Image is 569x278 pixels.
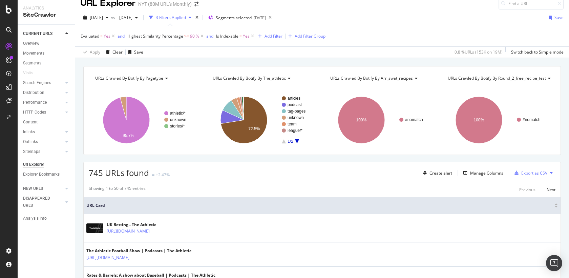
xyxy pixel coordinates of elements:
span: Yes [243,32,250,41]
div: Clear [112,49,123,55]
text: unknown [288,115,304,120]
text: tag-pages [288,109,305,114]
a: Outlinks [23,138,63,145]
div: Outlinks [23,138,38,145]
button: Next [547,185,555,194]
div: NEW URLS [23,185,43,192]
text: 100% [474,118,484,122]
div: +2.47% [156,172,170,178]
text: 95.7% [123,133,134,138]
a: Overview [23,40,70,47]
div: Distribution [23,89,44,96]
div: Sitemaps [23,148,40,155]
span: 745 URLs found [89,167,149,178]
a: Analysis Info [23,215,70,222]
div: NYT (80M URL's Monthly) [138,1,192,7]
span: Evaluated [81,33,99,39]
div: arrow-right-arrow-left [194,2,198,6]
div: Explorer Bookmarks [23,171,60,178]
text: league/* [288,128,302,133]
span: = [239,33,242,39]
text: 100% [356,118,367,122]
span: Highest Similarity Percentage [127,33,183,39]
div: [DATE] [254,15,266,21]
div: SiteCrawler [23,11,69,19]
button: Apply [81,47,100,58]
a: NEW URLS [23,185,63,192]
a: Visits [23,69,40,77]
div: UK Betting - The Athletic [107,222,179,228]
div: Apply [90,49,100,55]
a: Content [23,119,70,126]
h4: URLs Crawled By Botify By round_2_free_recipe_test [446,73,556,84]
h4: URLs Crawled By Botify By the_athletic [211,73,314,84]
button: Manage Columns [461,169,503,177]
div: Previous [519,187,535,193]
span: = [100,33,103,39]
a: Sitemaps [23,148,63,155]
button: and [206,33,213,39]
span: URLs Crawled By Botify By arr_swat_recipes [330,75,413,81]
button: [DATE] [117,12,141,23]
span: >= [184,33,189,39]
span: 2025 Aug. 11th [90,15,103,20]
text: team [288,122,297,126]
text: 72.5% [248,126,260,131]
text: podcast [288,102,302,107]
button: Create alert [420,167,452,178]
div: CURRENT URLS [23,30,52,37]
div: Url Explorer [23,161,44,168]
button: Segments selected[DATE] [206,12,266,23]
div: Save [554,15,564,20]
div: Switch back to Simple mode [511,49,564,55]
a: Movements [23,50,70,57]
a: Performance [23,99,63,106]
div: Movements [23,50,44,57]
div: The Athletic Football Show | Podcasts | The Athletic [86,248,191,254]
a: DISAPPEARED URLS [23,195,63,209]
span: 90 % [190,32,199,41]
img: main image [86,223,103,233]
div: Visits [23,69,33,77]
div: Save [134,49,143,55]
button: and [118,33,125,39]
span: URL Card [86,202,553,209]
div: Inlinks [23,128,35,136]
span: vs [111,15,117,20]
a: Distribution [23,89,63,96]
text: stories/* [170,124,185,128]
img: Equal [152,174,154,176]
div: Add Filter Group [295,33,325,39]
svg: A chart. [441,91,555,150]
text: 1/2 [288,139,293,144]
div: Analytics [23,5,69,11]
span: URLs Crawled By Botify By pagetype [95,75,163,81]
div: 0.8 % URLs ( 153K on 19M ) [455,49,503,55]
text: articles [288,96,300,101]
div: times [194,14,200,21]
button: Add Filter [255,32,282,40]
div: Manage Columns [470,170,503,176]
div: Search Engines [23,79,51,86]
button: Previous [519,185,535,194]
svg: A chart. [206,91,320,150]
span: Is Indexable [216,33,238,39]
text: unknown [170,117,186,122]
a: Segments [23,60,70,67]
div: Overview [23,40,39,47]
a: Search Engines [23,79,63,86]
a: Url Explorer [23,161,70,168]
div: 3 Filters Applied [156,15,186,20]
a: CURRENT URLS [23,30,63,37]
div: Add Filter [265,33,282,39]
button: Clear [103,47,123,58]
div: Performance [23,99,47,106]
button: Export as CSV [512,167,547,178]
div: Open Intercom Messenger [546,255,562,271]
span: URLs Crawled By Botify By the_athletic [213,75,286,81]
button: Save [126,47,143,58]
text: #nomatch [523,117,541,122]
